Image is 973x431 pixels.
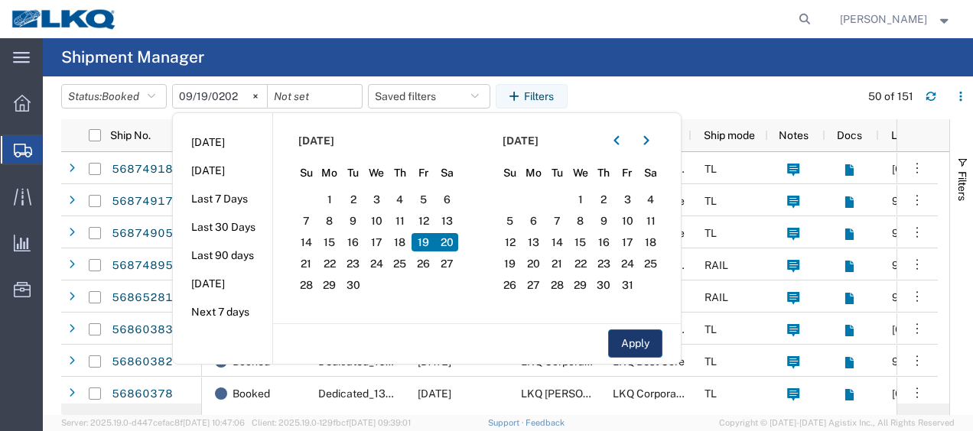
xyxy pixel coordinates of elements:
span: 31 [616,276,639,294]
span: 22 [568,254,592,273]
span: 1 [568,190,592,209]
span: Th [389,165,412,181]
span: 30 [592,276,616,294]
span: 11 [389,212,412,230]
span: 17 [365,233,389,251]
span: 16 [592,233,616,251]
span: 13 [522,233,545,251]
span: 24 [616,254,639,273]
span: Tu [341,165,365,181]
span: 30 [341,276,365,294]
a: 56865281 [111,286,174,310]
li: [DATE] [173,270,272,298]
span: 27 [522,276,545,294]
span: RAIL [705,291,728,303]
span: 18 [389,233,412,251]
input: Not set [268,85,362,108]
li: Last 7 Days [173,185,272,213]
span: 17 [616,233,639,251]
span: 29 [318,276,342,294]
span: 9 [341,212,365,230]
input: Not set [173,85,267,108]
span: Copyright © [DATE]-[DATE] Agistix Inc., All Rights Reserved [719,416,955,429]
span: 8 [568,212,592,230]
span: Tu [545,165,569,181]
span: Ship No. [110,129,151,141]
span: 21 [295,254,318,273]
h4: Shipment Manager [61,38,204,76]
li: Last 30 Days [173,213,272,241]
span: 19 [499,254,522,273]
span: 20 [435,233,459,251]
span: Mo [522,165,545,181]
span: 12 [499,233,522,251]
span: 18 [639,233,662,251]
span: TL [705,195,717,207]
span: 6 [522,212,545,230]
span: 10 [365,212,389,230]
span: 11 [639,212,662,230]
a: 56860382 [111,350,174,374]
span: 2 [592,190,616,209]
span: 28 [295,276,318,294]
span: 25 [389,254,412,273]
span: 7 [295,212,318,230]
span: 21 [545,254,569,273]
span: 27 [435,254,459,273]
span: [DATE] 09:39:01 [349,418,411,427]
a: 56860378 [111,382,174,407]
span: 10 [616,212,639,230]
span: 5 [412,190,435,209]
button: [PERSON_NAME] [839,10,952,28]
span: 9 [592,212,616,230]
span: Sa [435,165,459,181]
span: LKQ Triplett - Akron [521,387,667,400]
span: Dedicated_1300_1635_Eng Trans [318,387,485,400]
span: 1 [318,190,342,209]
span: 4 [639,190,662,209]
img: logo [11,8,118,31]
span: 28 [545,276,569,294]
span: 14 [295,233,318,251]
span: Filters [956,171,968,201]
span: Booked [102,90,139,102]
span: 26 [412,254,435,273]
span: TL [705,323,717,335]
span: 4 [389,190,412,209]
span: 3 [365,190,389,209]
a: Support [488,418,526,427]
span: 7 [545,212,569,230]
span: 10/23/2025 [418,387,451,400]
span: 29 [568,276,592,294]
span: [DATE] [503,133,539,149]
a: 56874917 [111,190,174,214]
span: Notes [779,129,809,141]
span: 15 [318,233,342,251]
span: Robert Benette [840,11,927,28]
span: TL [705,355,717,368]
span: 5 [499,212,522,230]
span: 3 [616,190,639,209]
span: Location [891,129,934,141]
button: Status:Booked [61,84,167,109]
span: Client: 2025.19.0-129fbcf [252,418,411,427]
span: 23 [341,254,365,273]
span: Booked [233,378,270,410]
span: Docs [837,129,862,141]
button: Apply [608,329,662,358]
span: Th [592,165,616,181]
a: 56860383 [111,318,174,342]
a: 56874905 [111,222,174,246]
div: 50 of 151 [868,89,913,105]
span: 25 [639,254,662,273]
span: 23 [592,254,616,273]
span: Fr [616,165,639,181]
span: 6 [435,190,459,209]
button: Saved filters [368,84,490,109]
li: [DATE] [173,128,272,157]
span: Su [499,165,522,181]
span: TL [705,163,717,175]
span: LKQ Corporation [613,387,695,400]
span: 13 [435,212,459,230]
span: We [365,165,389,181]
